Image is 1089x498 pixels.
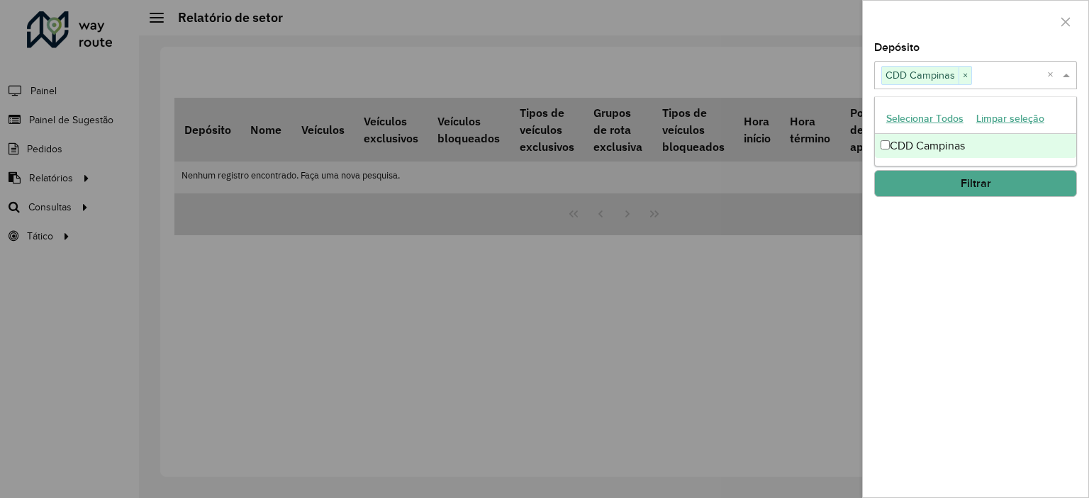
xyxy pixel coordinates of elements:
span: Clear all [1047,67,1059,84]
button: Filtrar [874,170,1077,197]
label: Depósito [874,39,920,56]
span: CDD Campinas [882,67,959,84]
span: × [959,67,971,84]
ng-dropdown-panel: Options list [874,96,1077,166]
div: CDD Campinas [875,134,1076,158]
button: Selecionar Todos [880,108,970,130]
button: Limpar seleção [970,108,1051,130]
